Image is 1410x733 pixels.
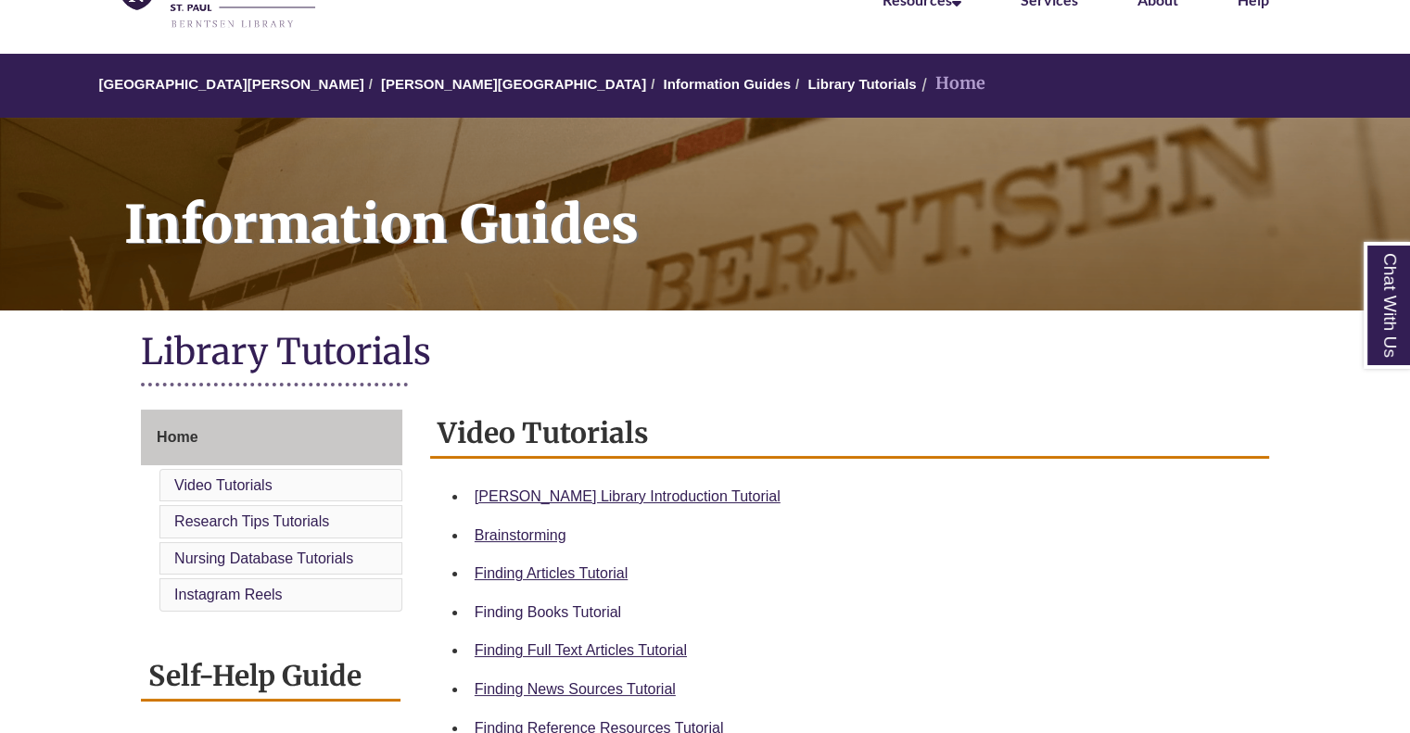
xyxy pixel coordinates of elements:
[475,604,621,620] a: Finding Books Tutorial
[141,410,402,615] div: Guide Page Menu
[381,76,646,92] a: [PERSON_NAME][GEOGRAPHIC_DATA]
[475,681,676,697] a: Finding News Sources Tutorial
[157,429,197,445] span: Home
[141,329,1269,378] h1: Library Tutorials
[141,652,400,701] h2: Self-Help Guide
[475,527,566,543] a: Brainstorming
[141,410,402,465] a: Home
[917,70,985,97] li: Home
[475,488,781,504] a: [PERSON_NAME] Library Introduction Tutorial
[475,642,687,658] a: Finding Full Text Articles Tutorial
[430,410,1269,459] h2: Video Tutorials
[174,587,283,602] a: Instagram Reels
[475,565,628,581] a: Finding Articles Tutorial
[174,550,353,566] a: Nursing Database Tutorials
[174,477,273,493] a: Video Tutorials
[807,76,916,92] a: Library Tutorials
[663,76,791,92] a: Information Guides
[104,118,1410,286] h1: Information Guides
[174,513,329,529] a: Research Tips Tutorials
[98,76,363,92] a: [GEOGRAPHIC_DATA][PERSON_NAME]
